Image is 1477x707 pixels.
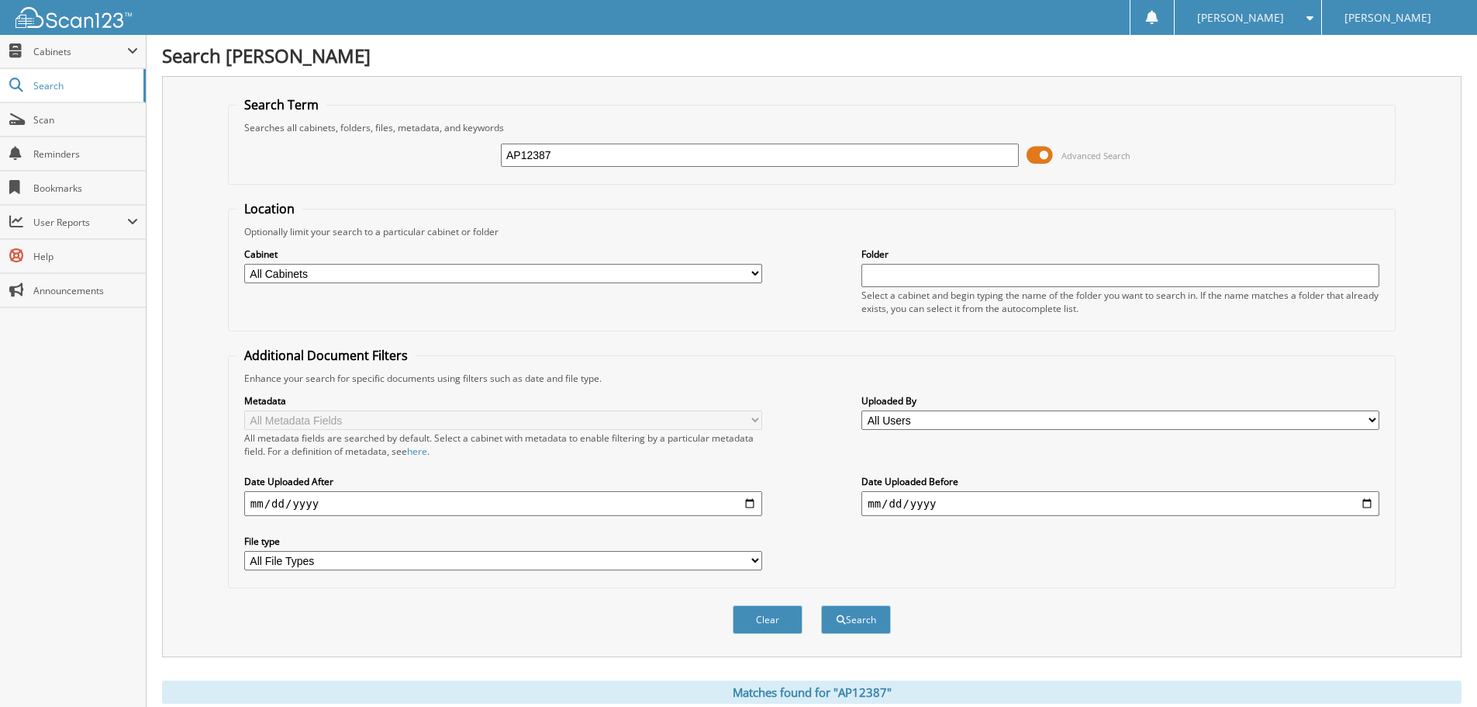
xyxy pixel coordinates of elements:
[162,681,1461,704] div: Matches found for "AP12387"
[33,45,127,58] span: Cabinets
[236,96,326,113] legend: Search Term
[236,200,302,217] legend: Location
[33,147,138,161] span: Reminders
[821,605,891,634] button: Search
[33,113,138,126] span: Scan
[1344,13,1431,23] span: [PERSON_NAME]
[244,475,762,488] label: Date Uploaded After
[244,248,762,261] label: Cabinet
[33,250,138,263] span: Help
[244,491,762,516] input: start
[16,7,132,28] img: scan123-logo-white.svg
[33,79,136,92] span: Search
[236,225,1387,238] div: Optionally limit your search to a particular cabinet or folder
[861,491,1379,516] input: end
[162,43,1461,68] h1: Search [PERSON_NAME]
[244,535,762,548] label: File type
[733,605,802,634] button: Clear
[236,372,1387,385] div: Enhance your search for specific documents using filters such as date and file type.
[33,182,138,195] span: Bookmarks
[861,394,1379,407] label: Uploaded By
[861,248,1379,261] label: Folder
[1399,632,1477,707] iframe: Chat Widget
[244,394,762,407] label: Metadata
[407,445,427,458] a: here
[33,216,127,229] span: User Reports
[861,475,1379,488] label: Date Uploaded Before
[861,289,1379,315] div: Select a cabinet and begin typing the name of the folder you want to search in. If the name match...
[1197,13,1284,23] span: [PERSON_NAME]
[236,121,1387,134] div: Searches all cabinets, folders, files, metadata, and keywords
[33,284,138,297] span: Announcements
[244,431,762,458] div: All metadata fields are searched by default. Select a cabinet with metadata to enable filtering b...
[236,347,416,364] legend: Additional Document Filters
[1061,150,1130,161] span: Advanced Search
